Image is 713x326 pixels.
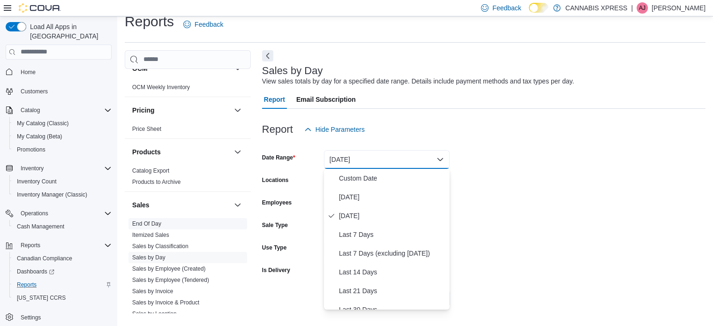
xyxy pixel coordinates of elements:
a: Promotions [13,144,49,155]
a: Canadian Compliance [13,253,76,264]
img: Cova [19,3,61,13]
button: Products [132,147,230,157]
span: Custom Date [339,173,446,184]
a: Dashboards [13,266,58,277]
button: Inventory [2,162,115,175]
span: AJ [639,2,645,14]
span: Last 21 Days [339,285,446,296]
span: Catalog [17,105,112,116]
p: CANNABIS XPRESS [565,2,627,14]
span: My Catalog (Classic) [17,120,69,127]
span: Load All Apps in [GEOGRAPHIC_DATA] [26,22,112,41]
button: Reports [2,239,115,252]
a: Dashboards [9,265,115,278]
a: Sales by Employee (Created) [132,265,206,272]
span: My Catalog (Beta) [17,133,62,140]
span: Cash Management [17,223,64,230]
h3: Sales [132,200,150,210]
span: Reports [17,240,112,251]
span: Operations [17,208,112,219]
span: Inventory Manager (Classic) [13,189,112,200]
a: Sales by Employee (Tendered) [132,277,209,283]
span: Email Subscription [296,90,356,109]
a: Reports [13,279,40,290]
a: Sales by Invoice [132,288,173,295]
h3: Report [262,124,293,135]
span: Reports [13,279,112,290]
span: Settings [17,311,112,323]
a: Inventory Manager (Classic) [13,189,91,200]
span: Canadian Compliance [13,253,112,264]
span: Itemized Sales [132,231,169,239]
span: Last 14 Days [339,266,446,278]
a: End Of Day [132,220,161,227]
a: Inventory Count [13,176,60,187]
button: Hide Parameters [300,120,368,139]
button: Promotions [9,143,115,156]
div: View sales totals by day for a specified date range. Details include payment methods and tax type... [262,76,574,86]
span: Inventory Count [17,178,57,185]
a: Cash Management [13,221,68,232]
span: Last 30 Days [339,304,446,315]
span: Last 7 Days [339,229,446,240]
span: Sales by Classification [132,243,188,250]
button: Settings [2,310,115,324]
button: Products [232,146,243,158]
button: Sales [132,200,230,210]
button: OCM [232,63,243,74]
span: Canadian Compliance [17,255,72,262]
button: Customers [2,84,115,98]
span: Dashboards [17,268,54,275]
span: Home [17,66,112,78]
span: Cash Management [13,221,112,232]
button: Operations [17,208,52,219]
span: Operations [21,210,48,217]
label: Sale Type [262,221,288,229]
span: [DATE] [339,210,446,221]
a: Sales by Location [132,311,177,317]
input: Dark Mode [529,3,548,13]
label: Use Type [262,244,286,251]
a: Feedback [180,15,227,34]
span: Inventory [17,163,112,174]
label: Is Delivery [262,266,290,274]
a: My Catalog (Beta) [13,131,66,142]
h1: Reports [125,12,174,31]
span: Inventory [21,165,44,172]
span: Sales by Invoice [132,288,173,295]
button: Canadian Compliance [9,252,115,265]
button: My Catalog (Classic) [9,117,115,130]
a: Itemized Sales [132,232,169,238]
button: Catalog [2,104,115,117]
span: [US_STATE] CCRS [17,294,66,302]
a: Sales by Day [132,254,165,261]
span: Feedback [195,20,223,29]
div: OCM [125,82,251,97]
span: Price Sheet [132,125,161,133]
a: Settings [17,312,45,323]
a: Price Sheet [132,126,161,132]
label: Date Range [262,154,295,161]
p: [PERSON_NAME] [652,2,705,14]
a: Home [17,67,39,78]
span: Products to Archive [132,178,180,186]
div: Products [125,165,251,191]
button: [DATE] [324,150,450,169]
button: Reports [9,278,115,291]
label: Employees [262,199,292,206]
button: Home [2,65,115,79]
span: Reports [21,242,40,249]
a: Sales by Invoice & Product [132,299,199,306]
a: My Catalog (Classic) [13,118,73,129]
a: Catalog Export [132,167,169,174]
a: [US_STATE] CCRS [13,292,69,303]
button: Next [262,50,273,61]
span: OCM Weekly Inventory [132,83,190,91]
button: Catalog [17,105,44,116]
div: Pricing [125,123,251,138]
